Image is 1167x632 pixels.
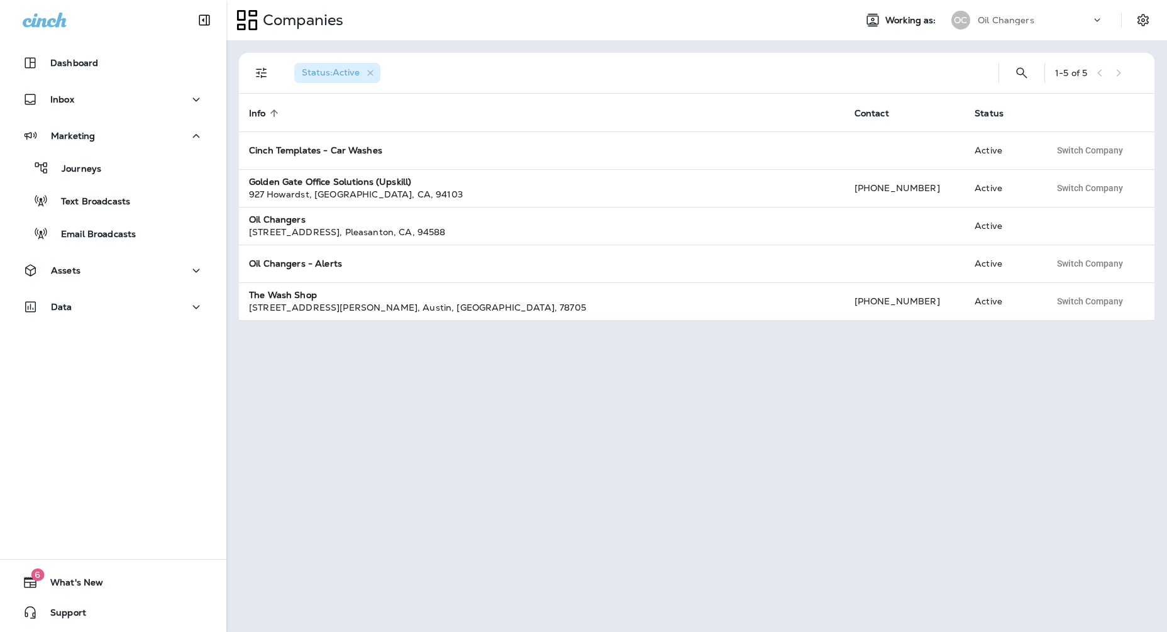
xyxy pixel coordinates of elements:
[249,214,306,225] strong: Oil Changers
[1009,60,1034,86] button: Search Companies
[13,50,214,75] button: Dashboard
[51,265,80,275] p: Assets
[50,94,74,104] p: Inbox
[249,145,382,156] strong: Cinch Templates - Car Washes
[49,164,101,175] p: Journeys
[13,123,214,148] button: Marketing
[975,108,1004,119] span: Status
[965,169,1039,207] td: Active
[1050,141,1130,160] button: Switch Company
[13,570,214,595] button: 6What's New
[249,60,274,86] button: Filters
[965,207,1039,245] td: Active
[13,258,214,283] button: Assets
[249,176,411,187] strong: Golden Gate Office Solutions (Upskill)
[1050,292,1130,311] button: Switch Company
[13,87,214,112] button: Inbox
[885,15,939,26] span: Working as:
[48,196,130,208] p: Text Broadcasts
[1057,259,1123,268] span: Switch Company
[51,302,72,312] p: Data
[249,289,317,301] strong: The Wash Shop
[13,294,214,319] button: Data
[951,11,970,30] div: OC
[13,155,214,181] button: Journeys
[965,245,1039,282] td: Active
[1057,297,1123,306] span: Switch Company
[844,169,965,207] td: [PHONE_NUMBER]
[48,229,136,241] p: Email Broadcasts
[50,58,98,68] p: Dashboard
[249,301,834,314] div: [STREET_ADDRESS][PERSON_NAME] , Austin , [GEOGRAPHIC_DATA] , 78705
[187,8,222,33] button: Collapse Sidebar
[844,282,965,320] td: [PHONE_NUMBER]
[51,131,95,141] p: Marketing
[31,568,44,581] span: 6
[249,226,834,238] div: [STREET_ADDRESS] , Pleasanton , CA , 94588
[302,67,360,78] span: Status : Active
[1050,254,1130,273] button: Switch Company
[249,108,266,119] span: Info
[965,131,1039,169] td: Active
[258,11,343,30] p: Companies
[294,63,380,83] div: Status:Active
[13,220,214,247] button: Email Broadcasts
[1055,68,1087,78] div: 1 - 5 of 5
[1057,184,1123,192] span: Switch Company
[249,188,834,201] div: 927 Howardst , [GEOGRAPHIC_DATA] , CA , 94103
[975,108,1020,119] span: Status
[13,187,214,214] button: Text Broadcasts
[38,577,103,592] span: What's New
[38,607,86,623] span: Support
[1057,146,1123,155] span: Switch Company
[249,258,342,269] strong: Oil Changers - Alerts
[855,108,889,119] span: Contact
[965,282,1039,320] td: Active
[978,15,1034,25] p: Oil Changers
[13,600,214,625] button: Support
[1050,179,1130,197] button: Switch Company
[855,108,905,119] span: Contact
[249,108,282,119] span: Info
[1132,9,1154,31] button: Settings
